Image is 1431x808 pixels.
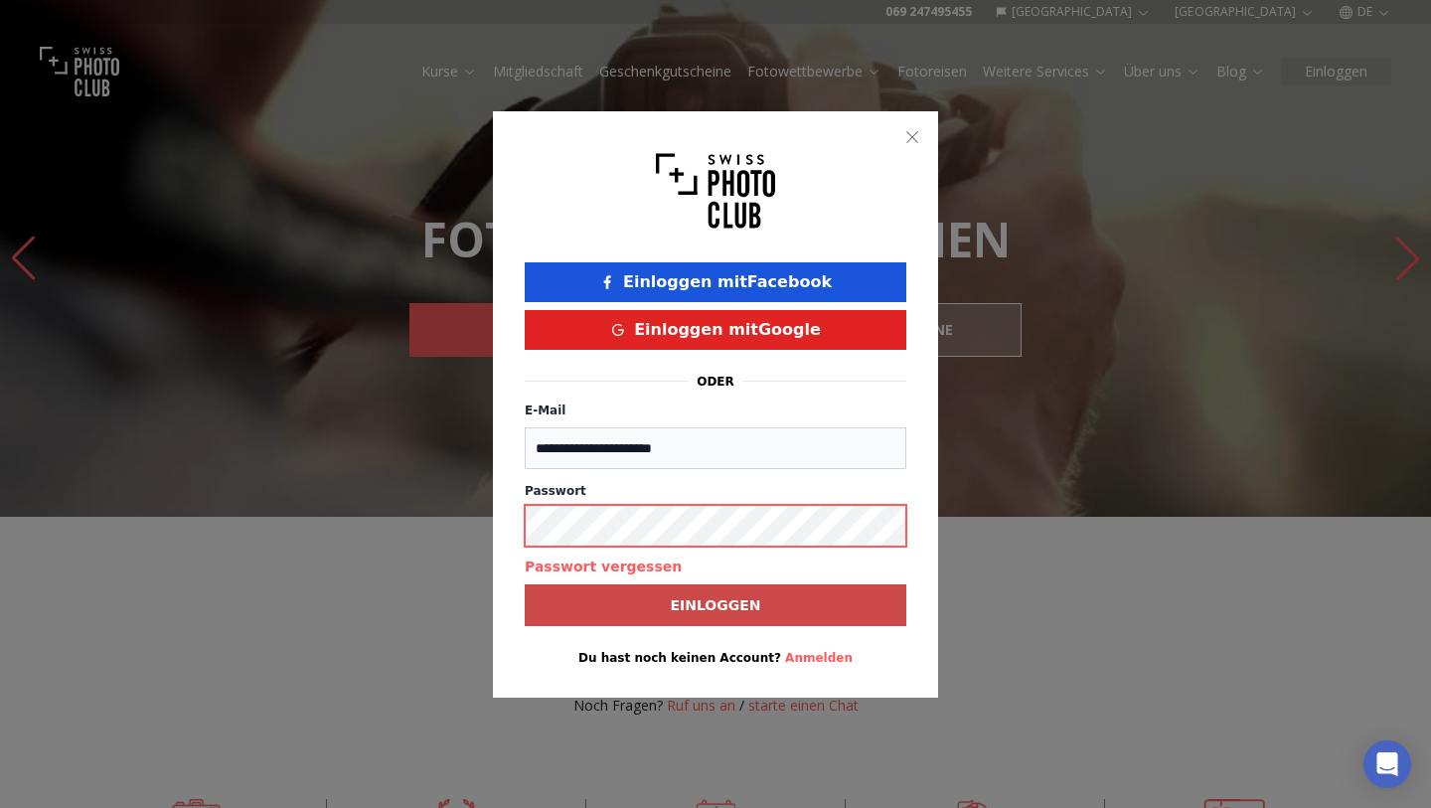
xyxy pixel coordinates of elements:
p: oder [697,374,734,390]
img: Swiss photo club [656,143,775,239]
button: Einloggen mitGoogle [525,310,906,350]
button: Passwort vergessen [525,557,682,576]
button: Einloggen mitFacebook [525,262,906,302]
label: Passwort [525,483,906,499]
button: Einloggen [525,584,906,626]
button: Anmelden [785,650,853,666]
label: E-Mail [525,404,565,417]
p: Du hast noch keinen Account? [525,650,906,666]
b: Einloggen [670,595,760,615]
